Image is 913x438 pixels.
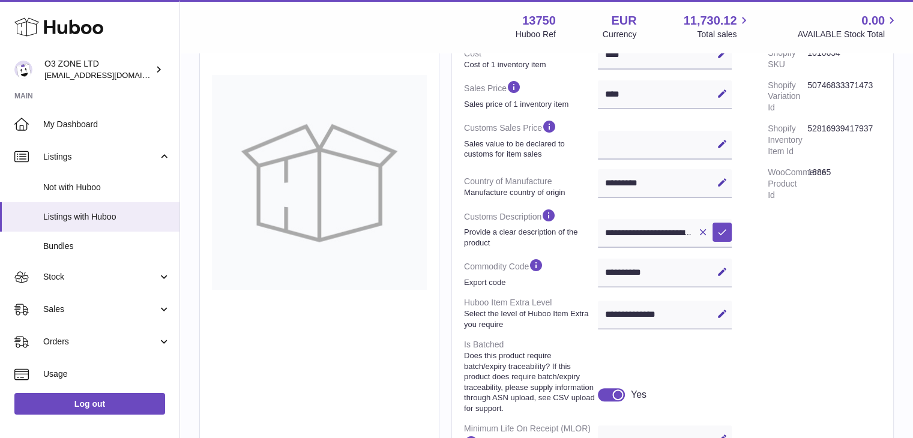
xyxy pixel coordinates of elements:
[43,151,158,163] span: Listings
[43,182,170,193] span: Not with Huboo
[464,253,598,292] dt: Commodity Code
[768,43,807,75] dt: Shopify SKU
[807,43,881,75] dd: 1010654
[464,139,595,160] strong: Sales value to be declared to customs for item sales
[464,227,595,248] strong: Provide a clear description of the product
[464,187,595,198] strong: Manufacture country of origin
[807,75,881,119] dd: 50746833371473
[683,13,737,29] span: 11,730.12
[516,29,556,40] div: Huboo Ref
[43,241,170,252] span: Bundles
[464,350,595,413] strong: Does this product require batch/expiry traceability? If this product does require batch/expiry tr...
[43,211,170,223] span: Listings with Huboo
[611,13,636,29] strong: EUR
[464,59,595,70] strong: Cost of 1 inventory item
[464,99,595,110] strong: Sales price of 1 inventory item
[768,118,807,162] dt: Shopify Inventory Item Id
[14,393,165,415] a: Log out
[464,292,598,334] dt: Huboo Item Extra Level
[464,308,595,329] strong: Select the level of Huboo Item Extra you require
[464,277,595,288] strong: Export code
[43,271,158,283] span: Stock
[464,74,598,114] dt: Sales Price
[43,336,158,347] span: Orders
[807,162,881,206] dd: 16865
[464,171,598,202] dt: Country of Manufacture
[768,162,807,206] dt: WooCommerce Product Id
[797,13,899,40] a: 0.00 AVAILABLE Stock Total
[697,29,750,40] span: Total sales
[768,75,807,119] dt: Shopify Variation Id
[807,118,881,162] dd: 52816939417937
[464,114,598,164] dt: Customs Sales Price
[603,29,637,40] div: Currency
[43,304,158,315] span: Sales
[464,203,598,253] dt: Customs Description
[631,388,646,401] div: Yes
[43,119,170,130] span: My Dashboard
[522,13,556,29] strong: 13750
[43,368,170,380] span: Usage
[797,29,899,40] span: AVAILABLE Stock Total
[861,13,885,29] span: 0.00
[212,75,427,290] img: no-photo-large.jpg
[683,13,750,40] a: 11,730.12 Total sales
[464,43,598,74] dt: Cost
[44,70,176,80] span: [EMAIL_ADDRESS][DOMAIN_NAME]
[44,58,152,81] div: O3 ZONE LTD
[464,334,598,418] dt: Is Batched
[14,61,32,79] img: internalAdmin-13750@internal.huboo.com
